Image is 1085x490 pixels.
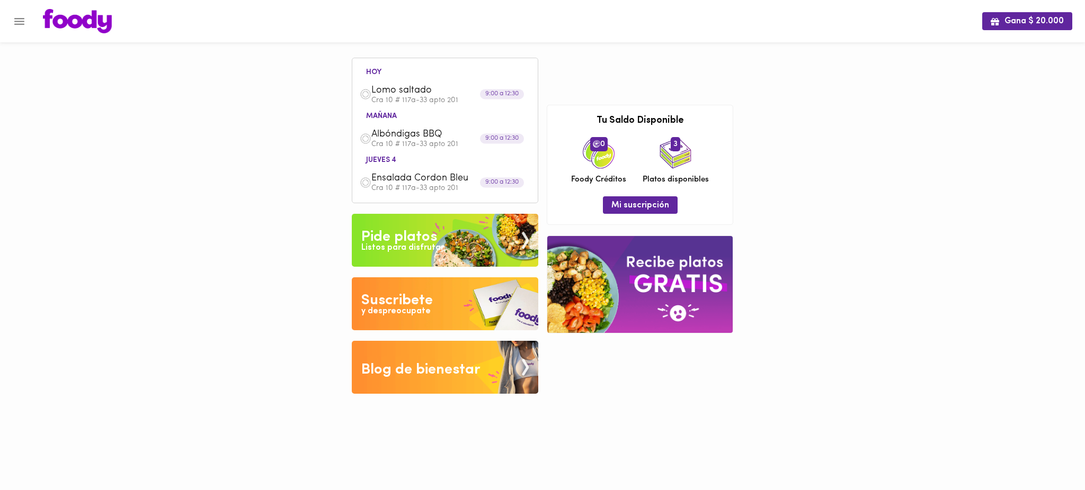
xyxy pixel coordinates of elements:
img: foody-creditos.png [593,140,600,148]
img: referral-banner.png [547,236,733,333]
iframe: Messagebird Livechat Widget [1024,429,1074,479]
span: Lomo saltado [371,85,493,97]
img: Disfruta bajar de peso [352,277,538,330]
img: dish.png [360,133,371,144]
span: Gana $ 20.000 [991,16,1064,26]
button: Mi suscripción [603,196,678,214]
li: hoy [358,66,390,76]
p: Cra 10 # 117a-33 apto 201 [371,141,530,148]
div: Suscribete [361,290,433,311]
div: 9:00 a 12:30 [480,89,524,99]
p: Cra 10 # 117a-33 apto 201 [371,97,530,104]
div: 9:00 a 12:30 [480,133,524,143]
img: dish.png [360,177,371,188]
li: mañana [358,110,405,120]
img: Pide un Platos [352,214,538,267]
div: y despreocupate [361,305,431,317]
span: Ensalada Cordon Bleu [371,173,493,185]
span: Foody Créditos [571,174,626,185]
div: Pide platos [361,226,437,248]
button: Gana $ 20.000 [982,12,1072,30]
div: Blog de bienestar [361,359,481,380]
img: icon_dishes.png [660,137,691,169]
span: Albóndigas BBQ [371,129,493,141]
span: 0 [590,137,608,151]
img: credits-package.png [583,137,615,169]
h3: Tu Saldo Disponible [555,116,725,126]
span: 3 [671,137,680,151]
button: Menu [6,8,32,34]
span: Platos disponibles [643,174,709,185]
div: Listos para disfrutar [361,242,444,254]
li: jueves 4 [358,154,405,164]
img: logo.png [43,9,112,33]
p: Cra 10 # 117a-33 apto 201 [371,185,530,192]
span: Mi suscripción [611,201,669,211]
div: 9:00 a 12:30 [480,177,524,187]
img: Blog de bienestar [352,341,538,394]
img: dish.png [360,88,371,100]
